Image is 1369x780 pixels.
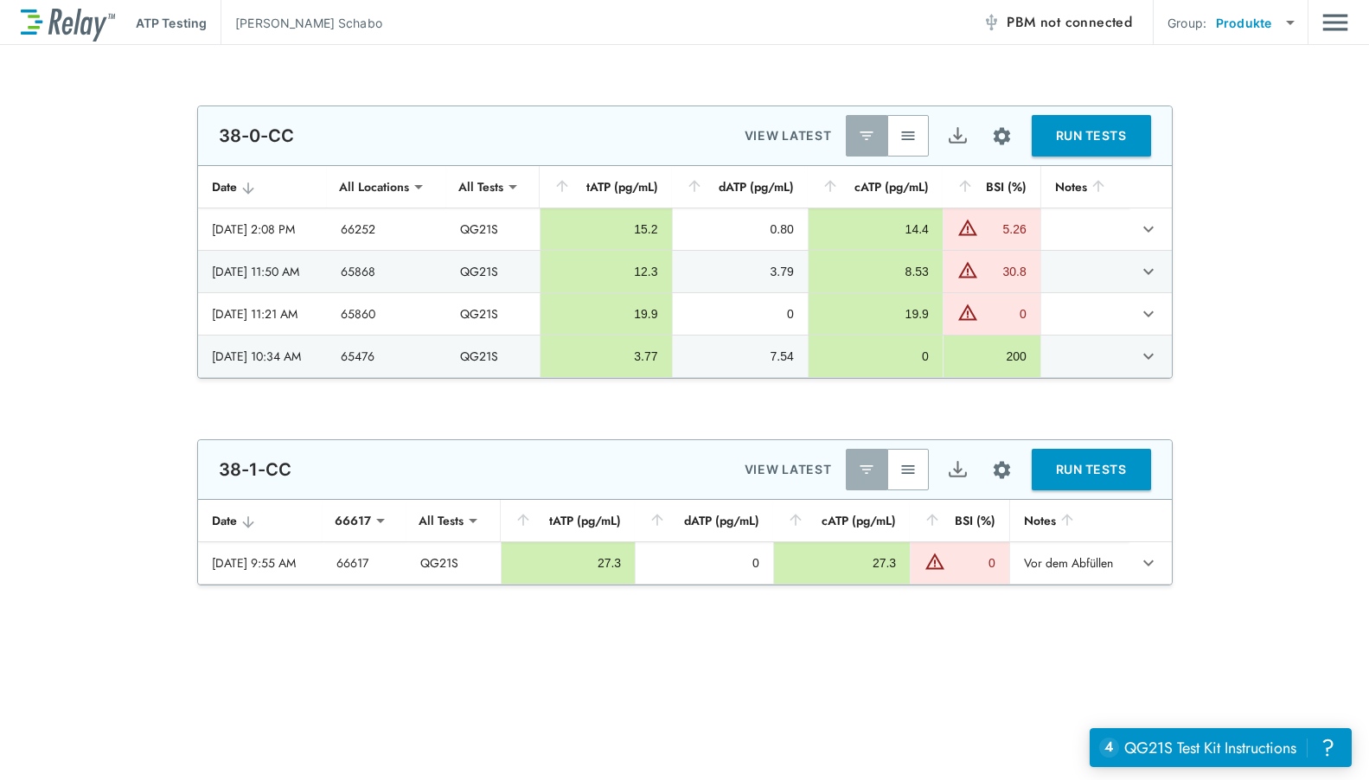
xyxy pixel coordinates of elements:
[924,510,995,531] div: BSI (%)
[858,127,875,144] img: Latest
[822,176,929,197] div: cATP (pg/mL)
[446,169,515,204] div: All Tests
[1134,214,1163,244] button: expand row
[649,554,759,572] div: 0
[957,259,978,280] img: Warning
[406,542,501,584] td: QG21S
[554,305,658,323] div: 19.9
[1007,10,1132,35] span: PBM
[198,166,327,208] th: Date
[982,221,1027,238] div: 5.26
[858,461,875,478] img: Latest
[788,554,896,572] div: 27.3
[687,305,794,323] div: 0
[687,348,794,365] div: 7.54
[686,176,794,197] div: dATP (pg/mL)
[956,176,1027,197] div: BSI (%)
[937,449,979,490] button: Export
[991,459,1013,481] img: Settings Icon
[198,500,323,542] th: Date
[212,221,313,238] div: [DATE] 2:08 PM
[323,542,406,584] td: 66617
[1090,728,1352,767] iframe: Resource center
[957,217,978,238] img: Warning
[136,14,207,32] p: ATP Testing
[947,125,969,147] img: Export Icon
[323,503,383,538] div: 66617
[745,125,832,146] p: VIEW LATEST
[1322,6,1348,39] button: Main menu
[515,554,621,572] div: 27.3
[1024,510,1115,531] div: Notes
[198,166,1172,378] table: sticky table
[899,127,917,144] img: View All
[1134,257,1163,286] button: expand row
[976,5,1139,40] button: PBM not connected
[446,208,539,250] td: QG21S
[1040,12,1132,32] span: not connected
[1055,176,1116,197] div: Notes
[212,305,313,323] div: [DATE] 11:21 AM
[822,263,929,280] div: 8.53
[212,263,313,280] div: [DATE] 11:50 AM
[1009,542,1129,584] td: Vor dem Abfüllen
[212,348,313,365] div: [DATE] 10:34 AM
[687,263,794,280] div: 3.79
[554,348,658,365] div: 3.77
[327,251,446,292] td: 65868
[822,305,929,323] div: 19.9
[446,336,539,377] td: QG21S
[1167,14,1206,32] p: Group:
[235,14,382,32] p: [PERSON_NAME] Schabo
[924,551,945,572] img: Warning
[745,459,832,480] p: VIEW LATEST
[947,459,969,481] img: Export Icon
[406,503,476,538] div: All Tests
[327,293,446,335] td: 65860
[649,510,759,531] div: dATP (pg/mL)
[21,4,115,42] img: LuminUltra Relay
[957,348,1027,365] div: 200
[219,125,295,146] p: 38-0-CC
[982,263,1027,280] div: 30.8
[957,302,978,323] img: Warning
[1032,115,1151,157] button: RUN TESTS
[515,510,621,531] div: tATP (pg/mL)
[991,125,1013,147] img: Settings Icon
[822,348,929,365] div: 0
[1134,548,1163,578] button: expand row
[1134,299,1163,329] button: expand row
[1134,342,1163,371] button: expand row
[327,169,421,204] div: All Locations
[822,221,929,238] div: 14.4
[446,293,539,335] td: QG21S
[554,263,658,280] div: 12.3
[1032,449,1151,490] button: RUN TESTS
[327,336,446,377] td: 65476
[198,500,1172,585] table: sticky table
[554,221,658,238] div: 15.2
[787,510,896,531] div: cATP (pg/mL)
[979,447,1025,493] button: Site setup
[553,176,658,197] div: tATP (pg/mL)
[212,554,310,572] div: [DATE] 9:55 AM
[982,14,1000,31] img: Offline Icon
[899,461,917,478] img: View All
[937,115,979,157] button: Export
[219,459,292,480] p: 38-1-CC
[687,221,794,238] div: 0.80
[982,305,1027,323] div: 0
[327,208,446,250] td: 66252
[446,251,539,292] td: QG21S
[1322,6,1348,39] img: Drawer Icon
[979,113,1025,159] button: Site setup
[950,554,995,572] div: 0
